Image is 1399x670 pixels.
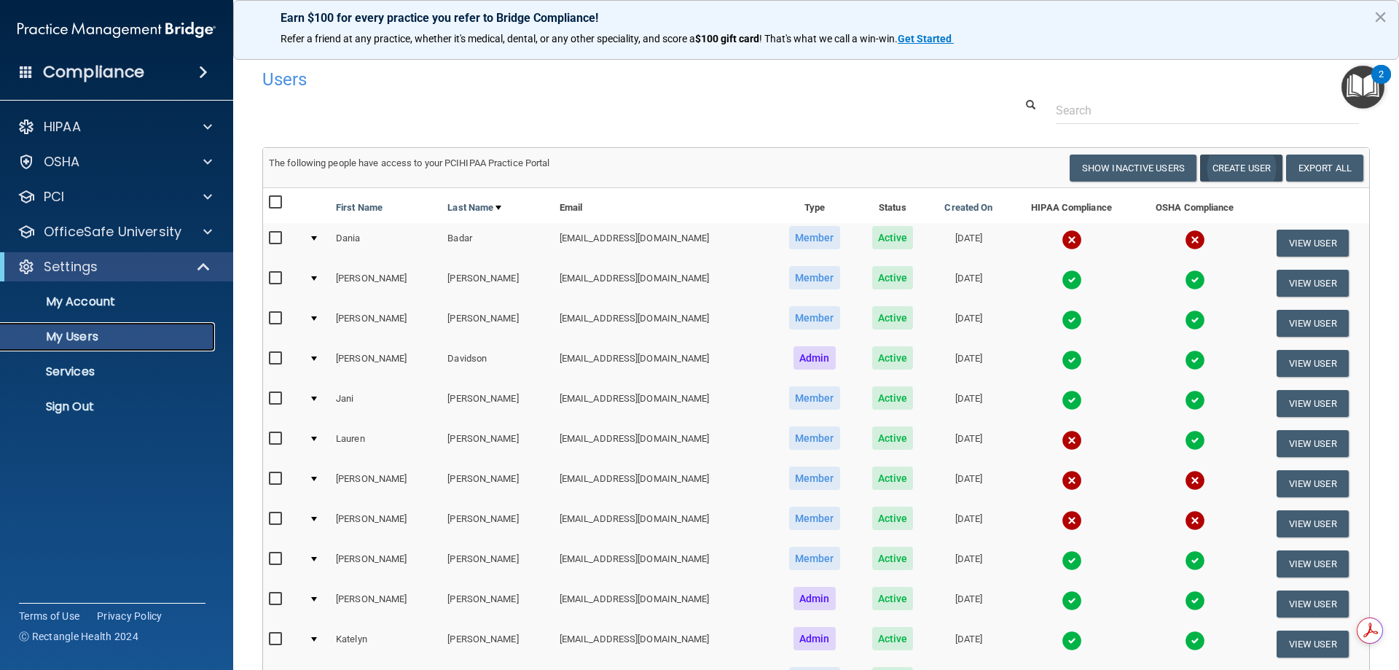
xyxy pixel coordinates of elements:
[1379,74,1384,93] div: 2
[330,624,442,664] td: Katelyn
[330,223,442,263] td: Dania
[330,263,442,303] td: [PERSON_NAME]
[872,386,914,410] span: Active
[554,544,772,584] td: [EMAIL_ADDRESS][DOMAIN_NAME]
[330,303,442,343] td: [PERSON_NAME]
[1062,270,1082,290] img: tick.e7d51cea.svg
[44,258,98,276] p: Settings
[928,464,1009,504] td: [DATE]
[789,507,840,530] span: Member
[17,188,212,206] a: PCI
[793,627,836,650] span: Admin
[1185,550,1205,571] img: tick.e7d51cea.svg
[789,306,840,330] span: Member
[789,547,840,570] span: Member
[872,426,914,450] span: Active
[330,424,442,464] td: Lauren
[872,627,914,650] span: Active
[1147,566,1382,625] iframe: Drift Widget Chat Controller
[281,33,695,44] span: Refer a friend at any practice, whether it's medical, dental, or any other speciality, and score a
[442,263,553,303] td: [PERSON_NAME]
[1062,310,1082,330] img: tick.e7d51cea.svg
[17,15,216,44] img: PMB logo
[928,424,1009,464] td: [DATE]
[442,504,553,544] td: [PERSON_NAME]
[554,624,772,664] td: [EMAIL_ADDRESS][DOMAIN_NAME]
[44,118,81,136] p: HIPAA
[872,346,914,370] span: Active
[928,303,1009,343] td: [DATE]
[1062,230,1082,250] img: cross.ca9f0e7f.svg
[330,504,442,544] td: [PERSON_NAME]
[9,400,208,414] p: Sign Out
[789,386,840,410] span: Member
[1286,155,1363,182] a: Export All
[262,70,899,89] h4: Users
[872,226,914,249] span: Active
[442,383,553,424] td: [PERSON_NAME]
[442,424,553,464] td: [PERSON_NAME]
[281,11,1352,25] p: Earn $100 for every practice you refer to Bridge Compliance!
[793,587,836,610] span: Admin
[793,346,836,370] span: Admin
[1062,430,1082,451] img: cross.ca9f0e7f.svg
[330,584,442,624] td: [PERSON_NAME]
[1056,97,1359,124] input: Search
[19,629,138,644] span: Ⓒ Rectangle Health 2024
[447,199,501,217] a: Last Name
[1277,470,1349,497] button: View User
[1185,230,1205,250] img: cross.ca9f0e7f.svg
[330,343,442,383] td: [PERSON_NAME]
[9,365,208,379] p: Services
[1134,188,1255,223] th: OSHA Compliance
[1062,591,1082,611] img: tick.e7d51cea.svg
[44,188,64,206] p: PCI
[1062,510,1082,531] img: cross.ca9f0e7f.svg
[789,467,840,490] span: Member
[1277,350,1349,377] button: View User
[1062,470,1082,491] img: cross.ca9f0e7f.svg
[944,199,992,217] a: Created On
[442,303,553,343] td: [PERSON_NAME]
[330,544,442,584] td: [PERSON_NAME]
[442,223,553,263] td: Badar
[1062,550,1082,571] img: tick.e7d51cea.svg
[1062,350,1082,370] img: tick.e7d51cea.svg
[1062,631,1082,651] img: tick.e7d51cea.svg
[442,584,553,624] td: [PERSON_NAME]
[928,624,1009,664] td: [DATE]
[1277,631,1349,658] button: View User
[789,266,840,289] span: Member
[1277,510,1349,537] button: View User
[1185,510,1205,531] img: cross.ca9f0e7f.svg
[336,199,383,217] a: First Name
[554,424,772,464] td: [EMAIL_ADDRESS][DOMAIN_NAME]
[772,188,857,223] th: Type
[19,609,79,623] a: Terms of Use
[442,624,553,664] td: [PERSON_NAME]
[1185,390,1205,410] img: tick.e7d51cea.svg
[872,587,914,610] span: Active
[928,263,1009,303] td: [DATE]
[695,33,759,44] strong: $100 gift card
[872,507,914,530] span: Active
[554,188,772,223] th: Email
[1277,430,1349,457] button: View User
[1185,350,1205,370] img: tick.e7d51cea.svg
[1009,188,1134,223] th: HIPAA Compliance
[928,343,1009,383] td: [DATE]
[1277,310,1349,337] button: View User
[1277,390,1349,417] button: View User
[43,62,144,82] h4: Compliance
[928,383,1009,424] td: [DATE]
[17,258,211,276] a: Settings
[554,464,772,504] td: [EMAIL_ADDRESS][DOMAIN_NAME]
[330,464,442,504] td: [PERSON_NAME]
[330,383,442,424] td: Jani
[872,467,914,490] span: Active
[928,504,1009,544] td: [DATE]
[1277,230,1349,257] button: View User
[17,223,212,241] a: OfficeSafe University
[898,33,954,44] a: Get Started
[1277,550,1349,577] button: View User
